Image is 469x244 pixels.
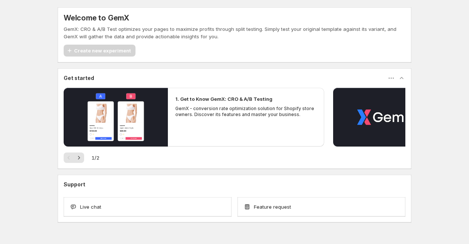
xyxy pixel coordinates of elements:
h5: Welcome to GemX [64,13,129,22]
span: Feature request [254,203,291,211]
p: GemX - conversion rate optimization solution for Shopify store owners. Discover its features and ... [175,106,317,118]
p: GemX: CRO & A/B Test optimizes your pages to maximize profits through split testing. Simply test ... [64,25,405,40]
span: Live chat [80,203,101,211]
span: 1 / 2 [92,154,99,161]
h3: Support [64,181,85,188]
h2: 1. Get to Know GemX: CRO & A/B Testing [175,95,272,103]
h3: Get started [64,74,94,82]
